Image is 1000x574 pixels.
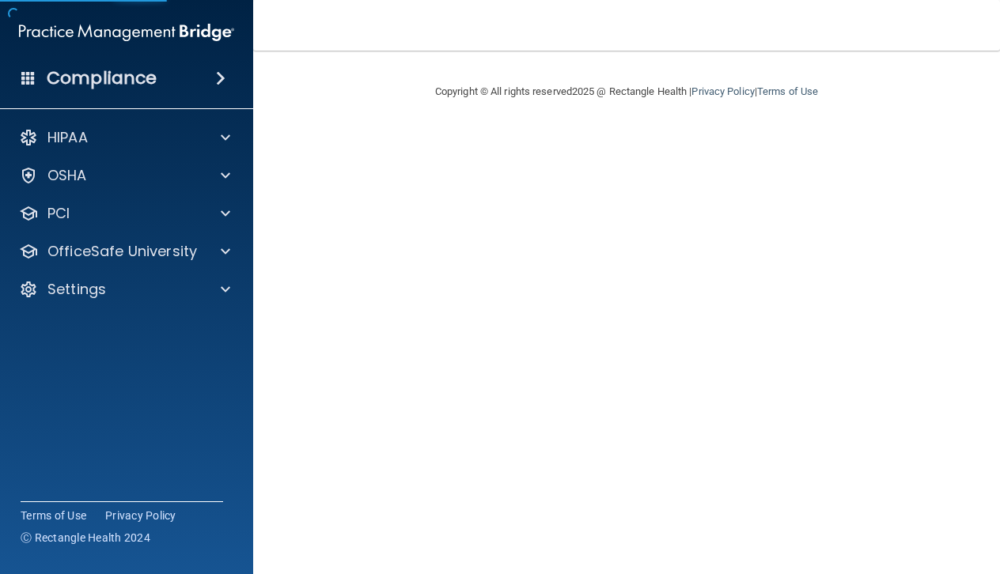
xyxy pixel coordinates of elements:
[19,17,234,48] img: PMB logo
[105,508,176,523] a: Privacy Policy
[47,166,87,185] p: OSHA
[19,166,230,185] a: OSHA
[19,128,230,147] a: HIPAA
[19,280,230,299] a: Settings
[19,204,230,223] a: PCI
[21,508,86,523] a: Terms of Use
[757,85,818,97] a: Terms of Use
[47,242,197,261] p: OfficeSafe University
[21,530,150,546] span: Ⓒ Rectangle Health 2024
[47,67,157,89] h4: Compliance
[691,85,754,97] a: Privacy Policy
[47,280,106,299] p: Settings
[47,204,70,223] p: PCI
[338,66,915,117] div: Copyright © All rights reserved 2025 @ Rectangle Health | |
[19,242,230,261] a: OfficeSafe University
[47,128,88,147] p: HIPAA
